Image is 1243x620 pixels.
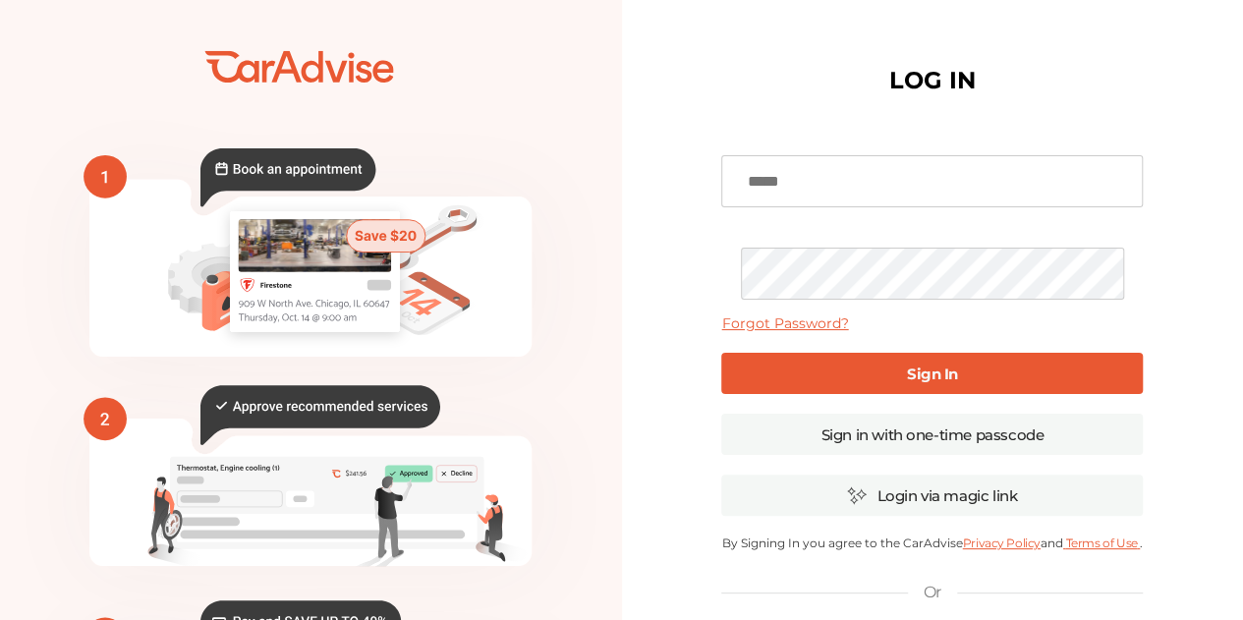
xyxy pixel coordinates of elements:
a: Sign in with one-time passcode [721,414,1143,455]
h1: LOG IN [889,71,976,90]
img: magic_icon.32c66aac.svg [847,486,867,505]
a: Privacy Policy [962,535,1040,550]
p: By Signing In you agree to the CarAdvise and . [721,535,1143,550]
p: Or [924,582,941,603]
a: Terms of Use [1063,535,1140,550]
a: Sign In [721,353,1143,394]
a: Login via magic link [721,475,1143,516]
a: Forgot Password? [721,314,848,332]
b: Sign In [907,365,958,383]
